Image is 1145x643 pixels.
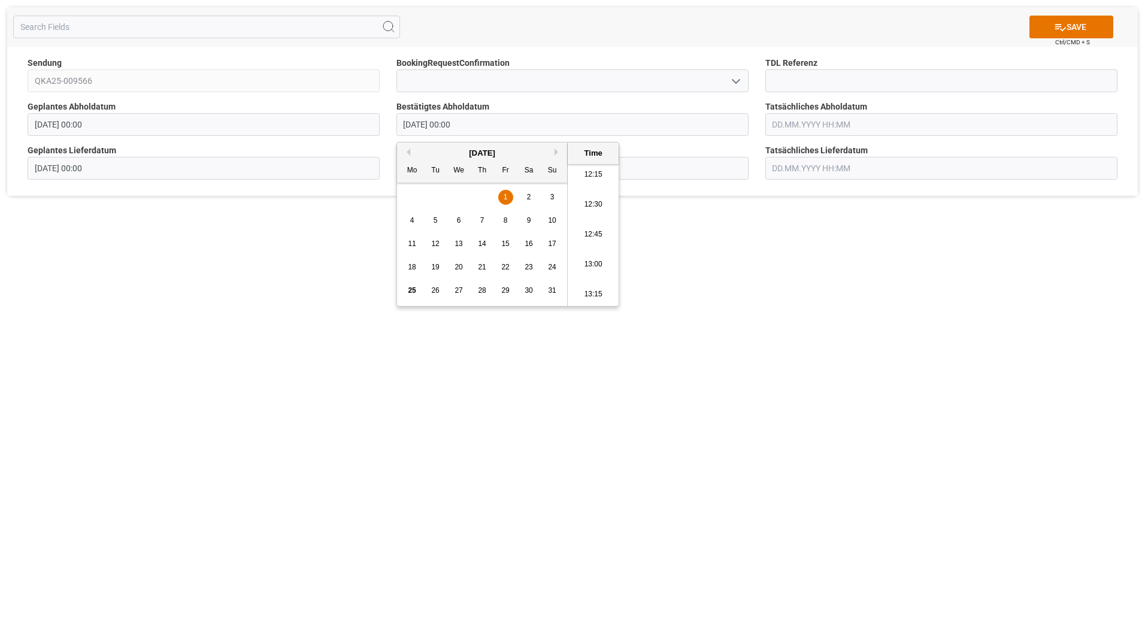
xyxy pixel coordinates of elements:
[396,113,749,136] input: DD.MM.YYYY HH:MM
[545,213,560,228] div: Choose Sunday, August 10th, 2025
[28,157,380,180] input: DD.MM.YYYY HH:MM
[405,236,420,251] div: Choose Monday, August 11th, 2025
[568,280,619,310] li: 13:15
[428,213,443,228] div: Choose Tuesday, August 5th, 2025
[28,57,62,69] span: Sendung
[522,260,537,275] div: Choose Saturday, August 23rd, 2025
[428,260,443,275] div: Choose Tuesday, August 19th, 2025
[428,236,443,251] div: Choose Tuesday, August 12th, 2025
[525,239,532,248] span: 16
[480,216,484,225] span: 7
[408,263,416,271] span: 18
[522,190,537,205] div: Choose Saturday, August 2nd, 2025
[1029,16,1113,38] button: SAVE
[545,260,560,275] div: Choose Sunday, August 24th, 2025
[498,260,513,275] div: Choose Friday, August 22nd, 2025
[498,190,513,205] div: Choose Friday, August 1st, 2025
[765,144,868,157] span: Tatsächliches Lieferdatum
[13,16,400,38] input: Search Fields
[405,163,420,178] div: Mo
[405,260,420,275] div: Choose Monday, August 18th, 2025
[571,147,616,159] div: Time
[501,239,509,248] span: 15
[504,193,508,201] span: 1
[28,113,380,136] input: DD.MM.YYYY HH:MM
[765,101,867,113] span: Tatsächliches Abholdatum
[527,216,531,225] span: 9
[28,144,116,157] span: Geplantes Lieferdatum
[478,239,486,248] span: 14
[765,157,1117,180] input: DD.MM.YYYY HH:MM
[405,213,420,228] div: Choose Monday, August 4th, 2025
[452,283,467,298] div: Choose Wednesday, August 27th, 2025
[396,57,510,69] span: BookingRequestConfirmation
[498,236,513,251] div: Choose Friday, August 15th, 2025
[545,236,560,251] div: Choose Sunday, August 17th, 2025
[431,239,439,248] span: 12
[1055,38,1090,47] span: Ctrl/CMD + S
[498,283,513,298] div: Choose Friday, August 29th, 2025
[431,263,439,271] span: 19
[475,283,490,298] div: Choose Thursday, August 28th, 2025
[428,283,443,298] div: Choose Tuesday, August 26th, 2025
[475,213,490,228] div: Choose Thursday, August 7th, 2025
[504,216,508,225] span: 8
[522,163,537,178] div: Sa
[410,216,414,225] span: 4
[475,236,490,251] div: Choose Thursday, August 14th, 2025
[726,72,744,90] button: open menu
[431,286,439,295] span: 26
[455,286,462,295] span: 27
[550,193,555,201] span: 3
[765,57,817,69] span: TDL Referenz
[475,260,490,275] div: Choose Thursday, August 21st, 2025
[548,239,556,248] span: 17
[405,283,420,298] div: Choose Monday, August 25th, 2025
[478,286,486,295] span: 28
[568,190,619,220] li: 12:30
[475,163,490,178] div: Th
[545,283,560,298] div: Choose Sunday, August 31st, 2025
[548,263,556,271] span: 24
[498,163,513,178] div: Fr
[568,160,619,190] li: 12:15
[525,263,532,271] span: 23
[501,263,509,271] span: 22
[455,239,462,248] span: 13
[452,236,467,251] div: Choose Wednesday, August 13th, 2025
[408,239,416,248] span: 11
[765,113,1117,136] input: DD.MM.YYYY HH:MM
[457,216,461,225] span: 6
[452,213,467,228] div: Choose Wednesday, August 6th, 2025
[522,236,537,251] div: Choose Saturday, August 16th, 2025
[522,283,537,298] div: Choose Saturday, August 30th, 2025
[397,147,567,159] div: [DATE]
[545,163,560,178] div: Su
[527,193,531,201] span: 2
[545,190,560,205] div: Choose Sunday, August 3rd, 2025
[401,186,564,302] div: month 2025-08
[568,250,619,280] li: 13:00
[522,213,537,228] div: Choose Saturday, August 9th, 2025
[455,263,462,271] span: 20
[408,286,416,295] span: 25
[501,286,509,295] span: 29
[548,286,556,295] span: 31
[498,213,513,228] div: Choose Friday, August 8th, 2025
[568,220,619,250] li: 12:45
[428,163,443,178] div: Tu
[478,263,486,271] span: 21
[403,148,410,156] button: Previous Month
[452,163,467,178] div: We
[28,101,116,113] span: Geplantes Abholdatum
[548,216,556,225] span: 10
[452,260,467,275] div: Choose Wednesday, August 20th, 2025
[396,101,489,113] span: Bestätigtes Abholdatum
[555,148,562,156] button: Next Month
[525,286,532,295] span: 30
[434,216,438,225] span: 5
